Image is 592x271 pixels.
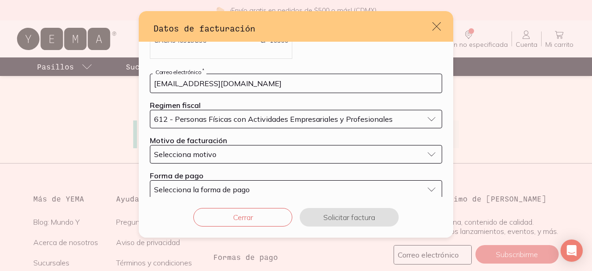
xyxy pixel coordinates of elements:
[561,239,583,262] div: Open Intercom Messenger
[300,208,399,227] button: Solicitar factura
[150,171,203,180] label: Forma de pago
[150,136,227,145] label: Motivo de facturación
[150,110,442,128] button: 612 - Personas Físicas con Actividades Empresariales y Profesionales
[154,115,393,123] span: 612 - Personas Físicas con Actividades Empresariales y Profesionales
[150,101,201,110] label: Regimen fiscal
[150,180,442,199] button: Selecciona la forma de pago
[139,11,453,238] div: default
[150,145,442,164] button: Selecciona motivo
[153,69,206,76] label: Correo electrónico
[193,208,292,227] button: Cerrar
[154,185,250,194] span: Selecciona la forma de pago
[154,22,431,34] h3: Datos de facturación
[154,150,216,159] span: Selecciona motivo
